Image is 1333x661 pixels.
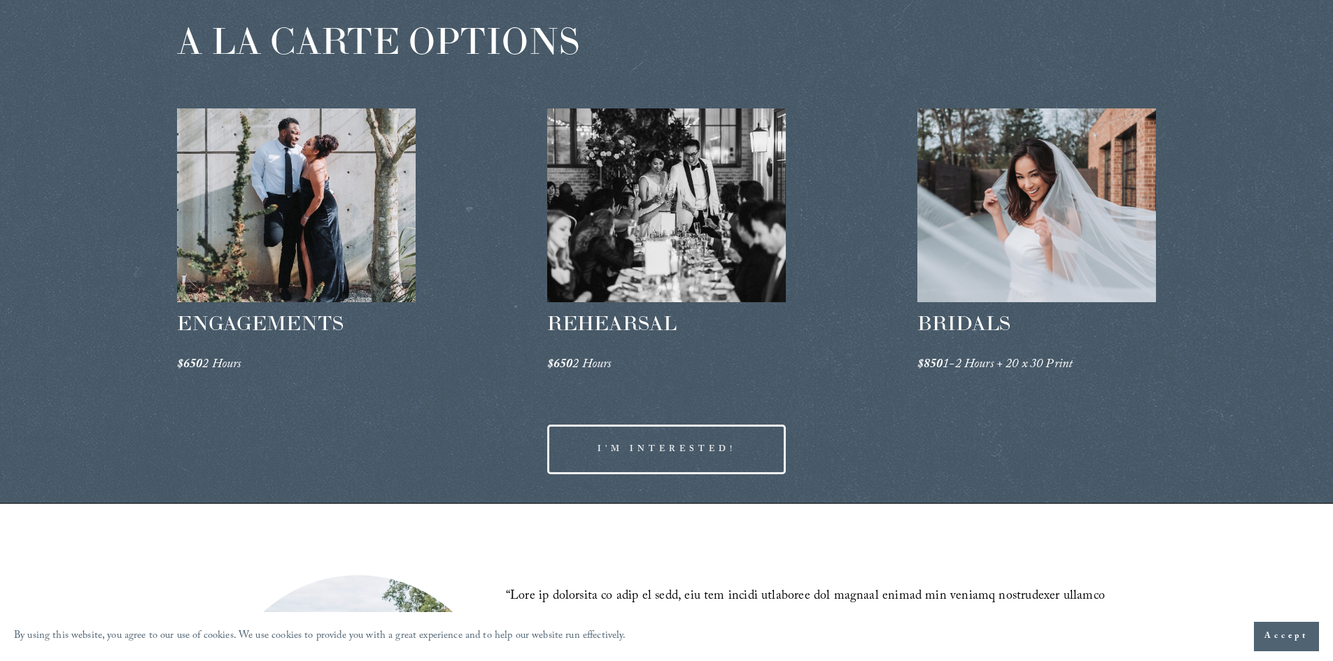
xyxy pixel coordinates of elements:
em: 1-2 Hours + 20 x 30 Print [943,355,1073,376]
a: I'M INTERESTED! [547,425,787,474]
em: 2 Hours [202,355,241,376]
span: BRIDALS [917,311,1010,336]
span: “ [506,586,510,608]
span: REHEARSAL [547,311,677,336]
em: $650 [547,355,573,376]
em: $850 [917,355,943,376]
span: ENGAGEMENTS [177,311,344,336]
em: 2 Hours [572,355,611,376]
span: Accept [1264,630,1309,644]
button: Accept [1254,622,1319,651]
em: $650 [177,355,203,376]
span: A LA CARTE OPTIONS [177,17,579,64]
p: By using this website, you agree to our use of cookies. We use cookies to provide you with a grea... [14,627,626,647]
